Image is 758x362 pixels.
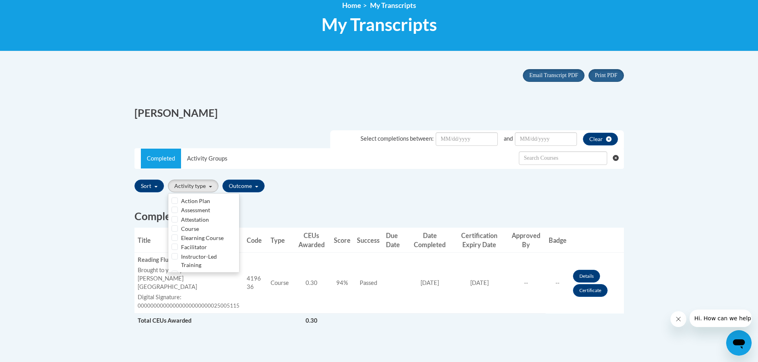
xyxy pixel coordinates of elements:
[546,253,570,314] td: --
[670,311,686,327] iframe: Close message
[138,293,241,302] label: Digital Signature:
[523,69,585,82] button: Email Transcript PDF
[244,228,267,253] th: Code
[583,133,618,145] button: clear
[336,279,348,286] span: 94%
[573,270,600,283] a: Details button
[181,149,233,168] a: Activity Groups
[408,228,452,253] th: Date Completed
[354,253,383,314] td: Passed
[354,228,383,253] th: Success
[613,149,624,168] button: Clear searching
[383,228,408,253] th: Due Date
[507,253,545,314] td: --
[134,209,624,224] h2: Completed
[181,206,210,214] label: Assessment
[141,149,181,168] a: Completed
[588,69,624,82] button: Print PDF
[5,6,64,12] span: Hi. How can we help?
[519,151,607,165] input: Search Withdrawn Transcripts
[134,106,373,120] h2: [PERSON_NAME]
[134,180,164,192] button: Sort
[181,252,236,269] label: Instructor-Led Training
[292,314,331,328] td: 0.30
[322,14,437,35] span: My Transcripts
[595,72,617,78] span: Print PDF
[690,310,752,327] iframe: Message from company
[138,266,241,275] label: Brought to you by:
[244,253,267,314] td: 419636
[570,253,624,314] td: Actions
[181,197,210,205] label: Action Plan
[181,225,199,233] label: Course
[138,302,240,309] span: 00000000000000000000000025005115
[470,279,489,286] span: [DATE]
[507,314,545,328] td: Actions
[504,135,513,142] span: and
[421,279,439,286] span: [DATE]
[342,1,361,10] a: Home
[138,275,197,290] span: [PERSON_NAME][GEOGRAPHIC_DATA]
[181,215,209,224] label: Attestation
[546,228,570,253] th: Badge
[181,234,224,242] label: Elearning Course
[515,132,577,146] input: Date Input
[370,1,416,10] span: My Transcripts
[726,330,752,356] iframe: Button to launch messaging window
[168,193,240,273] ul: Activity type
[570,228,624,253] th: Actions
[181,270,215,278] label: Learning Path
[452,228,507,253] th: Certification Expiry Date
[267,253,292,314] td: Course
[295,279,327,287] div: 0.30
[360,135,434,142] span: Select completions between:
[529,72,578,78] span: Email Transcript PDF
[181,243,207,251] label: Facilitator
[292,228,331,253] th: CEUs Awarded
[267,228,292,253] th: Type
[138,317,191,324] span: Total CEUs Awarded
[168,180,218,192] button: Activity type
[138,256,241,264] div: Reading Fluency
[507,228,545,253] th: Approved By
[222,180,265,192] button: Outcome
[331,228,354,253] th: Score
[134,228,244,253] th: Title
[436,132,498,146] input: Date Input
[573,284,608,297] a: Certificate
